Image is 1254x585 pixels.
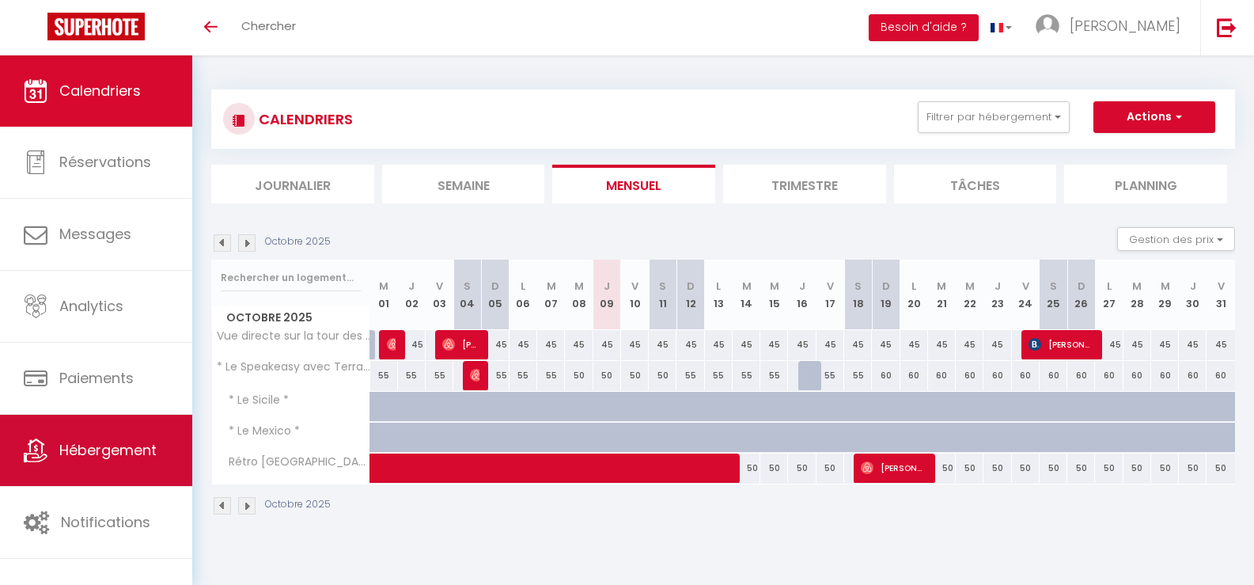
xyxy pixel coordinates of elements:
div: 55 [537,361,565,390]
div: 45 [760,330,788,359]
div: 45 [593,330,621,359]
div: 55 [426,361,453,390]
th: 05 [482,260,510,330]
abbr: D [491,279,499,294]
div: 55 [705,361,733,390]
div: 50 [928,454,956,483]
img: ... [1036,14,1059,38]
abbr: S [464,279,471,294]
th: 04 [453,260,481,330]
abbr: S [854,279,862,294]
span: * Le Speakeasy avec Terrasse Privée * [214,361,373,373]
div: 55 [482,361,510,390]
button: Actions [1093,101,1215,133]
th: 09 [593,260,621,330]
th: 27 [1095,260,1123,330]
abbr: M [1132,279,1142,294]
div: 45 [482,330,510,359]
div: 50 [1040,454,1067,483]
th: 25 [1040,260,1067,330]
div: 45 [1123,330,1151,359]
th: 15 [760,260,788,330]
div: 60 [1067,361,1095,390]
div: 50 [621,361,649,390]
div: 45 [983,330,1011,359]
div: 55 [733,361,760,390]
div: 60 [872,361,900,390]
div: 50 [565,361,593,390]
span: [PERSON_NAME] [387,329,396,359]
th: 12 [676,260,704,330]
th: 06 [510,260,537,330]
span: Calendriers [59,81,141,101]
span: [PERSON_NAME] [470,360,479,390]
abbr: L [521,279,525,294]
li: Mensuel [552,165,715,203]
div: 55 [398,361,426,390]
div: 45 [928,330,956,359]
div: 50 [1095,454,1123,483]
th: 31 [1207,260,1235,330]
th: 14 [733,260,760,330]
div: 55 [676,361,704,390]
span: Octobre 2025 [212,306,369,329]
div: 55 [816,361,844,390]
th: 28 [1123,260,1151,330]
p: Octobre 2025 [265,497,331,512]
div: 50 [983,454,1011,483]
img: Super Booking [47,13,145,40]
abbr: L [911,279,916,294]
th: 26 [1067,260,1095,330]
div: 45 [510,330,537,359]
abbr: S [659,279,666,294]
abbr: J [408,279,415,294]
abbr: V [1022,279,1029,294]
div: 45 [816,330,844,359]
li: Planning [1064,165,1227,203]
div: 50 [1067,454,1095,483]
div: 45 [844,330,872,359]
div: 50 [1179,454,1207,483]
span: [PERSON_NAME] [1070,16,1180,36]
button: Gestion des prix [1117,227,1235,251]
button: Filtrer par hébergement [918,101,1070,133]
li: Journalier [211,165,374,203]
div: 50 [649,361,676,390]
th: 21 [928,260,956,330]
th: 07 [537,260,565,330]
div: 55 [844,361,872,390]
li: Trimestre [723,165,886,203]
th: 10 [621,260,649,330]
span: [PERSON_NAME] [442,329,479,359]
div: 55 [510,361,537,390]
abbr: V [1218,279,1225,294]
span: Chercher [241,17,296,34]
abbr: L [1107,279,1112,294]
div: 45 [649,330,676,359]
span: Messages [59,224,131,244]
span: [PERSON_NAME] [861,453,926,483]
span: Notifications [61,512,150,532]
div: 45 [565,330,593,359]
div: 60 [1123,361,1151,390]
div: 50 [1123,454,1151,483]
div: 50 [956,454,983,483]
span: [PERSON_NAME] [1029,329,1093,359]
div: 60 [1207,361,1235,390]
div: 45 [621,330,649,359]
div: 60 [900,361,928,390]
div: 50 [1012,454,1040,483]
div: 45 [733,330,760,359]
span: Vue directe sur la tour des Echevins [214,330,373,342]
button: Besoin d'aide ? [869,14,979,41]
div: 45 [900,330,928,359]
th: 01 [370,260,398,330]
li: Tâches [894,165,1057,203]
abbr: M [742,279,752,294]
th: 11 [649,260,676,330]
abbr: J [604,279,610,294]
th: 20 [900,260,928,330]
th: 29 [1151,260,1179,330]
input: Rechercher un logement... [221,264,361,292]
th: 22 [956,260,983,330]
